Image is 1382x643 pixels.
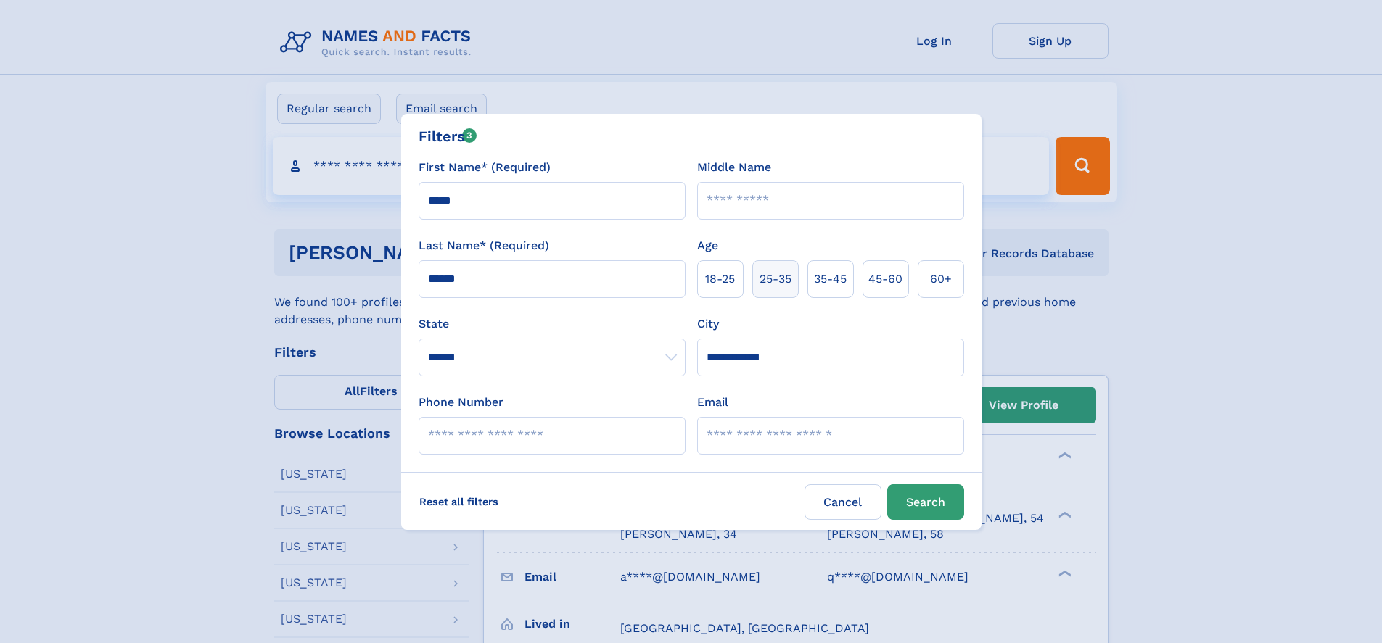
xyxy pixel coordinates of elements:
span: 18‑25 [705,270,735,288]
span: 25‑35 [760,270,791,288]
label: Last Name* (Required) [419,237,549,254]
label: First Name* (Required) [419,159,551,176]
label: Reset all filters [410,484,508,519]
span: 60+ [930,270,952,288]
label: Phone Number [419,394,503,411]
label: Email [697,394,728,411]
label: State [419,315,686,333]
span: 45‑60 [868,270,902,288]
span: 35‑45 [814,270,847,288]
label: Cancel [805,484,881,520]
div: Filters [419,125,477,147]
label: City [697,315,719,333]
button: Search [887,484,964,520]
label: Middle Name [697,159,771,176]
label: Age [697,237,718,254]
